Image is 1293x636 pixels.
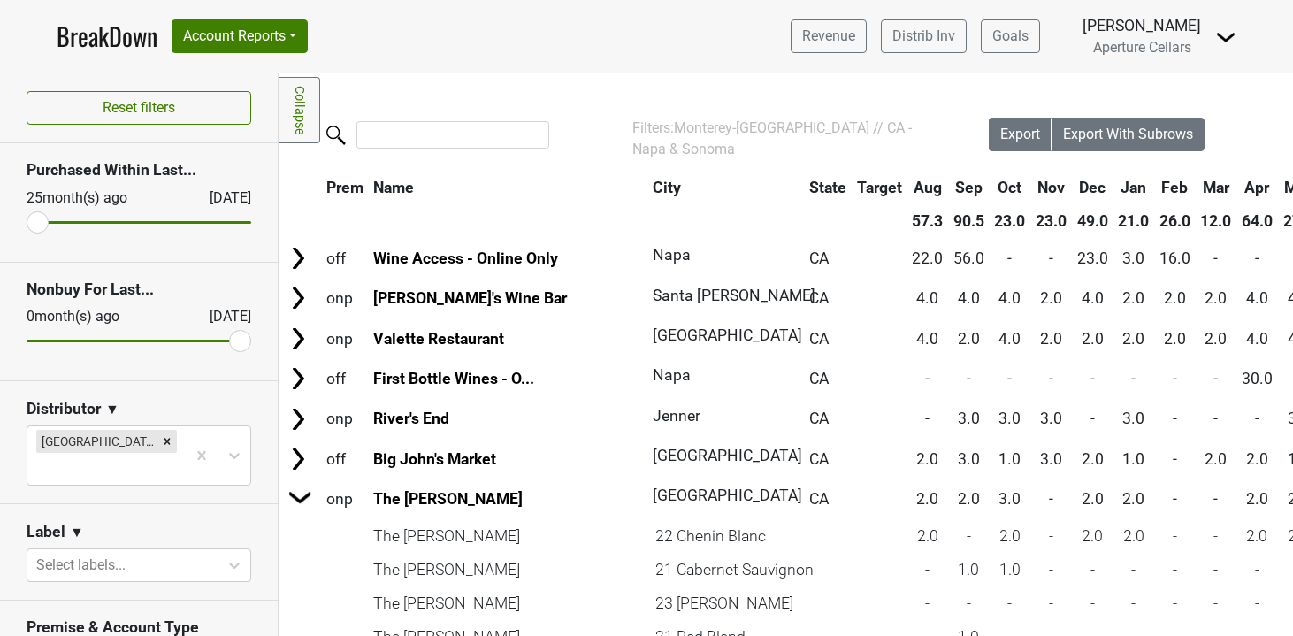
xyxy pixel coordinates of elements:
[1197,587,1236,619] td: -
[1073,554,1113,586] td: -
[809,289,829,307] span: CA
[1155,205,1195,237] th: 26.0
[907,520,947,552] td: 2.0
[791,19,867,53] a: Revenue
[907,205,947,237] th: 57.3
[57,18,157,55] a: BreakDown
[1213,490,1218,508] span: -
[1164,289,1186,307] span: 2.0
[1122,249,1144,267] span: 3.0
[1197,205,1236,237] th: 12.0
[805,172,851,203] th: State: activate to sort column ascending
[1007,370,1012,387] span: -
[1237,172,1277,203] th: Apr: activate to sort column ascending
[1164,330,1186,348] span: 2.0
[1040,330,1062,348] span: 2.0
[373,490,523,508] a: The [PERSON_NAME]
[373,370,534,387] a: First Bottle Wines - O...
[322,400,368,438] td: onp
[322,172,368,203] th: Prem: activate to sort column ascending
[322,239,368,277] td: off
[1073,205,1113,237] th: 49.0
[653,287,815,304] span: Santa [PERSON_NAME]
[322,319,368,357] td: onp
[1242,370,1273,387] span: 30.0
[194,188,251,209] div: [DATE]
[172,19,308,53] button: Account Reports
[648,554,803,586] td: '21 Cabernet Sauvignon
[991,587,1030,619] td: -
[912,249,943,267] span: 22.0
[27,523,65,541] h3: Label
[998,490,1021,508] span: 3.0
[1197,520,1236,552] td: -
[881,19,967,53] a: Distrib Inv
[958,330,980,348] span: 2.0
[991,554,1030,586] td: 1.0
[1246,490,1268,508] span: 2.0
[925,410,930,427] span: -
[1090,410,1095,427] span: -
[958,410,980,427] span: 3.0
[1205,330,1227,348] span: 2.0
[280,172,320,203] th: &nbsp;: activate to sort column ascending
[285,285,311,311] img: Arrow right
[998,410,1021,427] span: 3.0
[916,450,938,468] span: 2.0
[27,400,101,418] h3: Distributor
[1093,39,1191,56] span: Aperture Cellars
[1237,587,1277,619] td: -
[949,520,989,552] td: -
[632,119,912,157] span: Monterey-[GEOGRAPHIC_DATA] // CA - Napa & Sonoma
[1122,410,1144,427] span: 3.0
[991,520,1030,552] td: 2.0
[27,280,251,299] h3: Nonbuy For Last...
[916,490,938,508] span: 2.0
[157,430,177,453] div: Remove Monterey-CA
[1155,172,1195,203] th: Feb: activate to sort column ascending
[1049,490,1053,508] span: -
[1237,520,1277,552] td: 2.0
[958,490,980,508] span: 2.0
[1082,490,1104,508] span: 2.0
[925,370,930,387] span: -
[1063,126,1193,142] span: Export With Subrows
[1155,554,1195,586] td: -
[1031,205,1071,237] th: 23.0
[809,249,829,267] span: CA
[27,161,251,180] h3: Purchased Within Last...
[809,450,829,468] span: CA
[981,19,1040,53] a: Goals
[1031,587,1071,619] td: -
[1113,554,1153,586] td: -
[194,306,251,327] div: [DATE]
[648,520,803,552] td: '22 Chenin Blanc
[36,430,157,453] div: [GEOGRAPHIC_DATA]-[GEOGRAPHIC_DATA]
[991,172,1030,203] th: Oct: activate to sort column ascending
[285,245,311,272] img: Arrow right
[1246,330,1268,348] span: 4.0
[1131,370,1136,387] span: -
[907,587,947,619] td: -
[653,366,691,384] span: Napa
[653,326,802,344] span: [GEOGRAPHIC_DATA]
[907,172,947,203] th: Aug: activate to sort column ascending
[1173,490,1177,508] span: -
[1197,554,1236,586] td: -
[1213,370,1218,387] span: -
[648,172,794,203] th: City: activate to sort column ascending
[1073,520,1113,552] td: 2.0
[998,450,1021,468] span: 1.0
[322,440,368,478] td: off
[1237,554,1277,586] td: -
[648,587,803,619] td: '23 [PERSON_NAME]
[1255,410,1259,427] span: -
[989,118,1052,151] button: Export
[653,447,802,464] span: [GEOGRAPHIC_DATA]
[1077,249,1108,267] span: 23.0
[991,205,1030,237] th: 23.0
[1073,587,1113,619] td: -
[653,487,802,504] span: [GEOGRAPHIC_DATA]
[1246,450,1268,468] span: 2.0
[1213,410,1218,427] span: -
